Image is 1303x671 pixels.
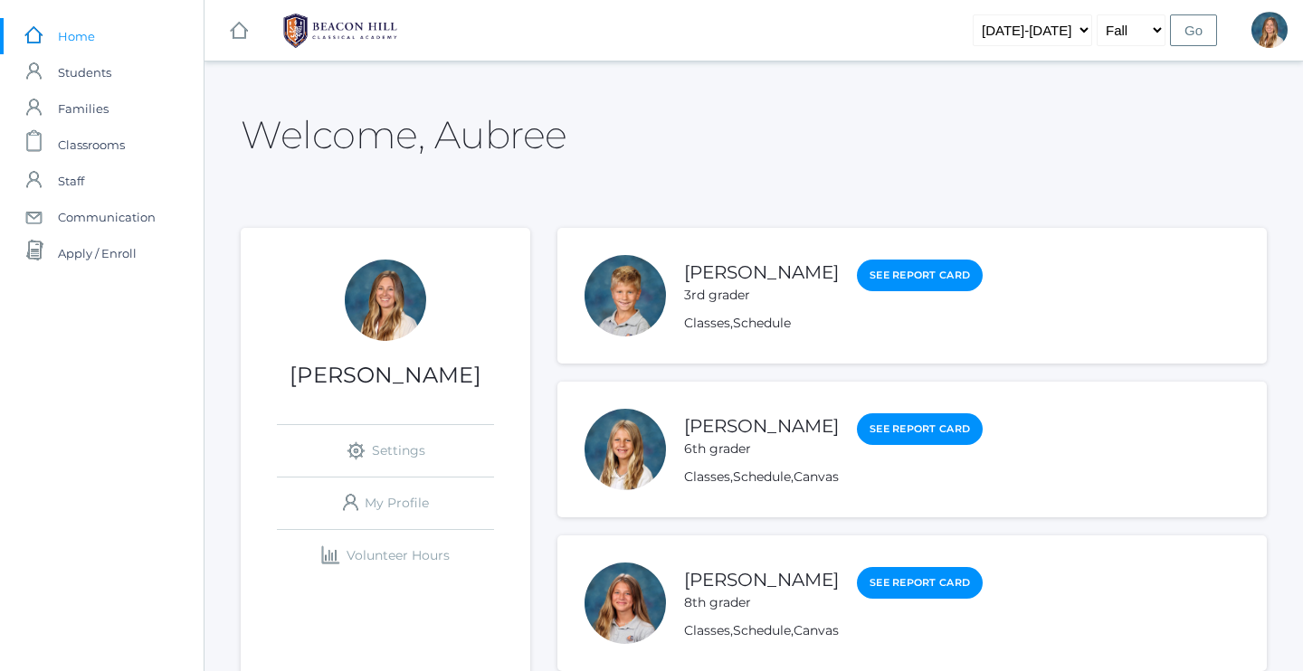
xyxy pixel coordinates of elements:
[345,260,426,341] div: Aubree Morrell
[58,163,84,199] span: Staff
[58,90,109,127] span: Families
[684,569,839,591] a: [PERSON_NAME]
[1170,14,1217,46] input: Go
[684,622,730,638] a: Classes
[684,415,839,437] a: [PERSON_NAME]
[794,622,839,638] a: Canvas
[684,468,983,487] div: , ,
[684,315,730,331] a: Classes
[684,439,839,458] div: 6th grader
[857,567,983,599] a: See Report Card
[684,314,983,333] div: ,
[277,425,494,477] a: Settings
[733,315,791,331] a: Schedule
[241,364,530,387] h1: [PERSON_NAME]
[684,261,839,283] a: [PERSON_NAME]
[241,114,567,156] h2: Welcome, Aubree
[733,622,791,638] a: Schedule
[684,468,730,485] a: Classes
[58,199,156,235] span: Communication
[58,235,137,271] span: Apply / Enroll
[585,562,666,644] div: Harper Morrell
[684,621,983,640] div: , ,
[277,530,494,581] a: Volunteer Hours
[684,593,839,612] div: 8th grader
[272,8,408,53] img: 1_BHCALogos-05.png
[733,468,791,485] a: Schedule
[1251,12,1288,48] div: Aubree Morrell
[277,477,494,529] a: My Profile
[585,409,666,490] div: Emery Morrell
[58,127,125,163] span: Classrooms
[585,255,666,336] div: Curren Morrell
[794,468,839,485] a: Canvas
[857,260,983,291] a: See Report Card
[58,54,111,90] span: Students
[58,18,95,54] span: Home
[857,413,983,445] a: See Report Card
[684,286,839,305] div: 3rd grader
